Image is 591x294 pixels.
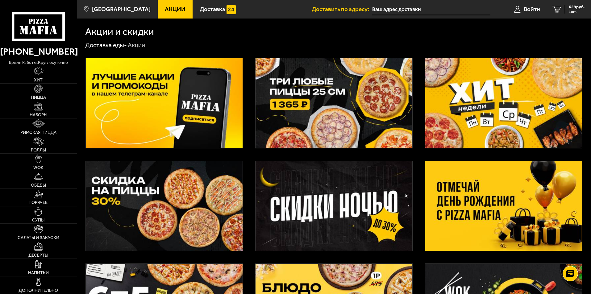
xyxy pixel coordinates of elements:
[19,288,58,293] span: Дополнительно
[128,41,145,49] div: Акции
[227,5,236,14] img: 15daf4d41897b9f0e9f617042186c801.svg
[312,6,372,12] span: Доставить по адресу:
[32,218,44,222] span: Супы
[524,6,540,12] span: Войти
[31,95,46,100] span: Пицца
[165,6,185,12] span: Акции
[34,78,43,82] span: Хит
[28,253,48,258] span: Десерты
[28,271,49,275] span: Напитки
[33,166,44,170] span: WOK
[92,6,151,12] span: [GEOGRAPHIC_DATA]
[372,4,490,15] input: Ваш адрес доставки
[569,5,585,9] span: 629 руб.
[31,148,46,152] span: Роллы
[29,201,48,205] span: Горячее
[200,6,225,12] span: Доставка
[18,236,59,240] span: Салаты и закуски
[85,27,154,37] h1: Акции и скидки
[31,183,46,188] span: Обеды
[20,130,56,135] span: Римская пицца
[85,41,127,49] a: Доставка еды-
[569,10,585,14] span: 1 шт.
[30,113,47,117] span: Наборы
